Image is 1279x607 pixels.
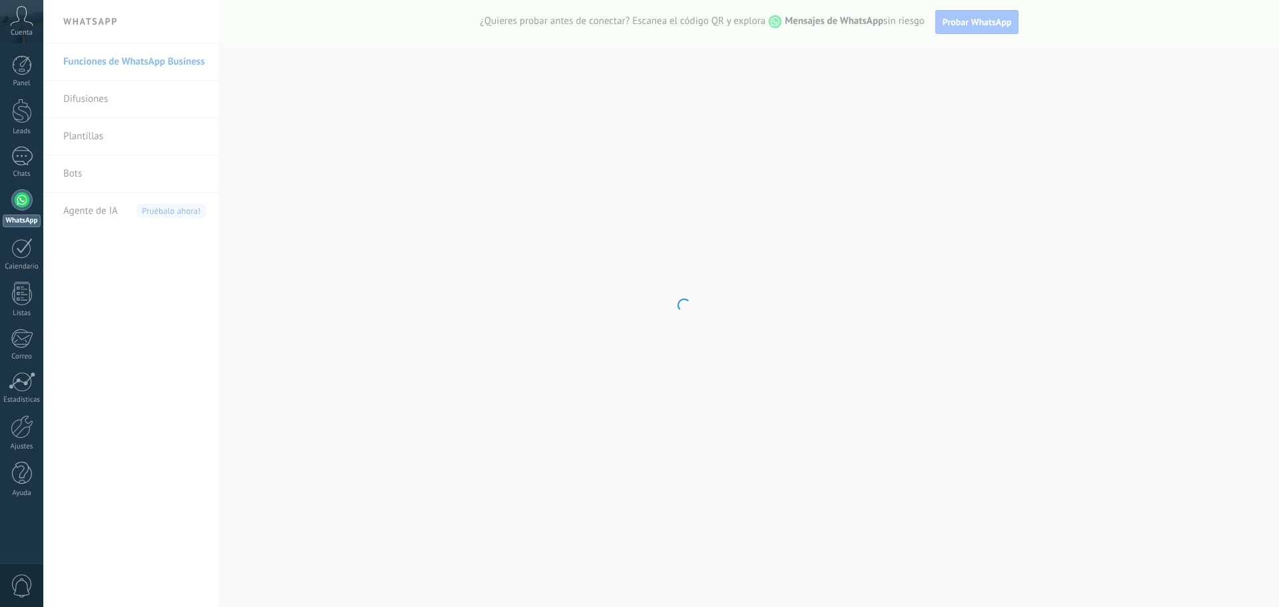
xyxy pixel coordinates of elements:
[3,309,41,318] div: Listas
[3,215,41,227] div: WhatsApp
[3,489,41,498] div: Ayuda
[11,29,33,37] span: Cuenta
[3,79,41,88] div: Panel
[3,442,41,451] div: Ajustes
[3,352,41,361] div: Correo
[3,170,41,179] div: Chats
[3,127,41,136] div: Leads
[3,263,41,271] div: Calendario
[3,396,41,404] div: Estadísticas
